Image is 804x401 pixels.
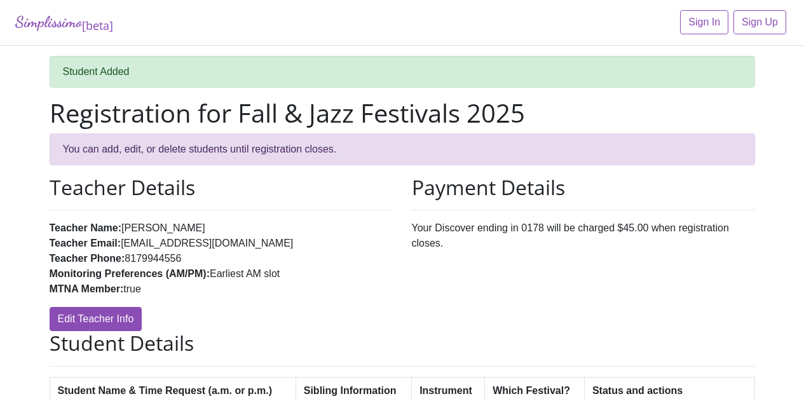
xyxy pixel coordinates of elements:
[50,133,755,165] div: You can add, edit, or delete students until registration closes.
[680,10,728,34] a: Sign In
[50,56,755,88] div: Student Added
[402,175,765,331] div: Your Discover ending in 0178 will be charged $45.00 when registration closes.
[50,98,755,128] h1: Registration for Fall & Jazz Festivals 2025
[733,10,786,34] a: Sign Up
[412,175,755,200] h2: Payment Details
[50,266,393,282] li: Earliest AM slot
[50,238,121,248] strong: Teacher Email:
[50,236,393,251] li: [EMAIL_ADDRESS][DOMAIN_NAME]
[82,18,113,33] sub: [beta]
[50,331,755,355] h2: Student Details
[50,307,142,331] a: Edit Teacher Info
[50,268,210,279] strong: Monitoring Preferences (AM/PM):
[50,175,393,200] h2: Teacher Details
[50,253,125,264] strong: Teacher Phone:
[15,10,113,35] a: Simplissimo[beta]
[50,283,124,294] strong: MTNA Member:
[50,251,393,266] li: 8179944556
[50,221,393,236] li: [PERSON_NAME]
[50,282,393,297] li: true
[50,222,122,233] strong: Teacher Name:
